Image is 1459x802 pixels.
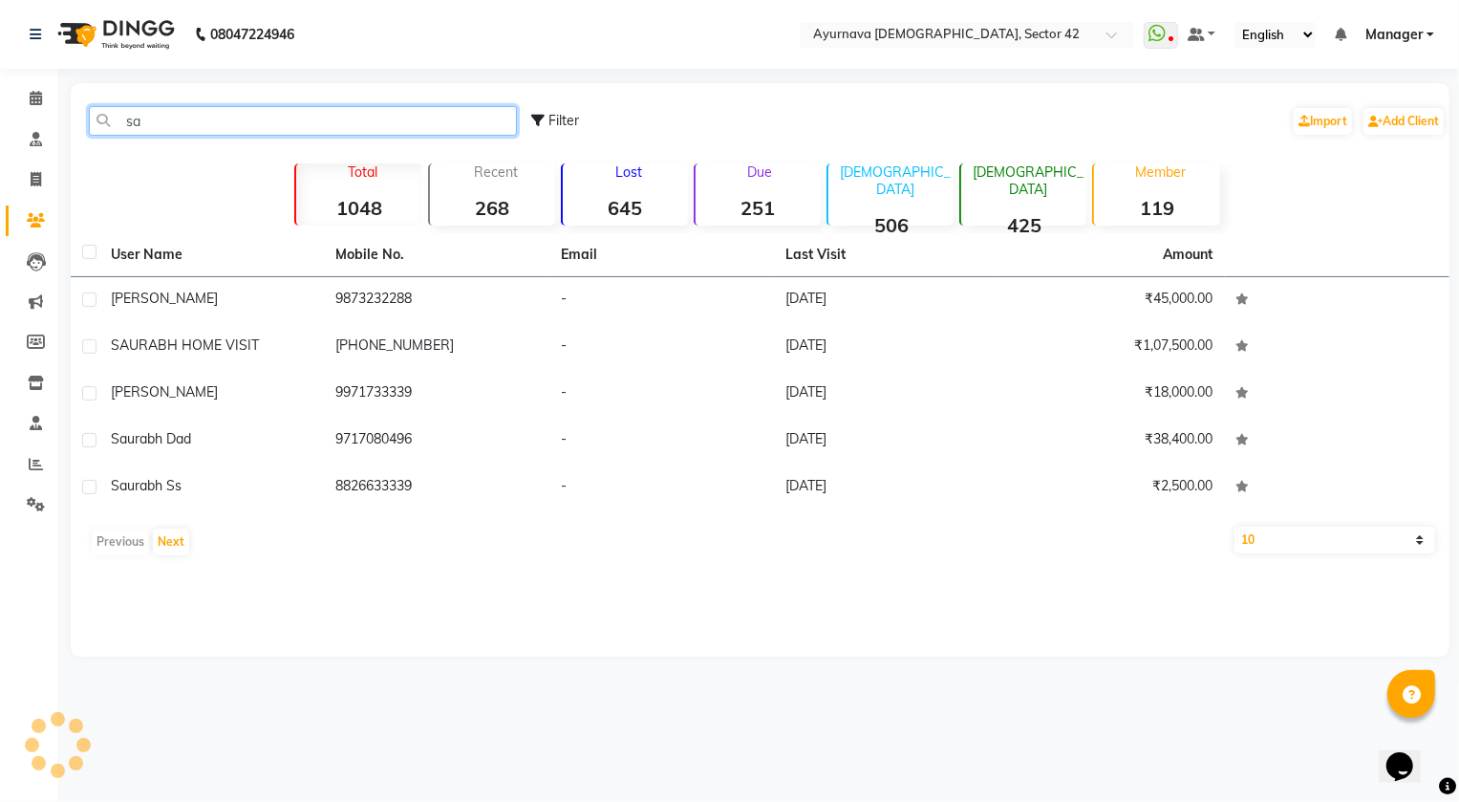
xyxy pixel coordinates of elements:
strong: 506 [828,213,954,237]
span: Manager [1365,25,1423,45]
th: Amount [1152,233,1225,276]
td: - [549,418,775,465]
strong: 119 [1094,196,1219,220]
td: [PHONE_NUMBER] [325,324,550,371]
td: [DATE] [775,465,1000,511]
td: [DATE] [775,418,1000,465]
td: - [549,277,775,324]
td: ₹2,500.00 [999,465,1225,511]
p: Member [1102,163,1219,181]
th: Last Visit [775,233,1000,277]
strong: 1048 [296,196,421,220]
p: [DEMOGRAPHIC_DATA] [836,163,954,198]
p: [DEMOGRAPHIC_DATA] [969,163,1086,198]
span: [PERSON_NAME] [111,383,218,401]
th: User Name [99,233,325,277]
td: - [549,371,775,418]
td: ₹18,000.00 [999,371,1225,418]
input: Search by Name/Mobile/Email/Code [89,106,517,136]
span: [PERSON_NAME] [111,290,218,307]
p: Total [304,163,421,181]
a: Add Client [1363,108,1444,135]
strong: 268 [430,196,555,220]
th: Mobile No. [325,233,550,277]
strong: 645 [563,196,688,220]
td: 9971733339 [325,371,550,418]
a: Import [1294,108,1352,135]
button: Next [153,529,189,555]
strong: 425 [961,213,1086,237]
p: Recent [438,163,555,181]
span: saurabh ss [111,477,182,494]
td: 8826633339 [325,465,550,511]
td: 9873232288 [325,277,550,324]
td: - [549,465,775,511]
p: Due [699,163,821,181]
td: [DATE] [775,324,1000,371]
td: ₹1,07,500.00 [999,324,1225,371]
td: [DATE] [775,371,1000,418]
img: logo [49,8,180,61]
td: ₹38,400.00 [999,418,1225,465]
th: Email [549,233,775,277]
strong: 251 [696,196,821,220]
p: Lost [570,163,688,181]
span: Filter [548,112,579,129]
td: [DATE] [775,277,1000,324]
span: saurabh dad [111,430,191,447]
iframe: chat widget [1379,726,1440,783]
td: - [549,324,775,371]
span: SAURABH HOME VISIT [111,336,259,354]
td: ₹45,000.00 [999,277,1225,324]
td: 9717080496 [325,418,550,465]
b: 08047224946 [210,8,294,61]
